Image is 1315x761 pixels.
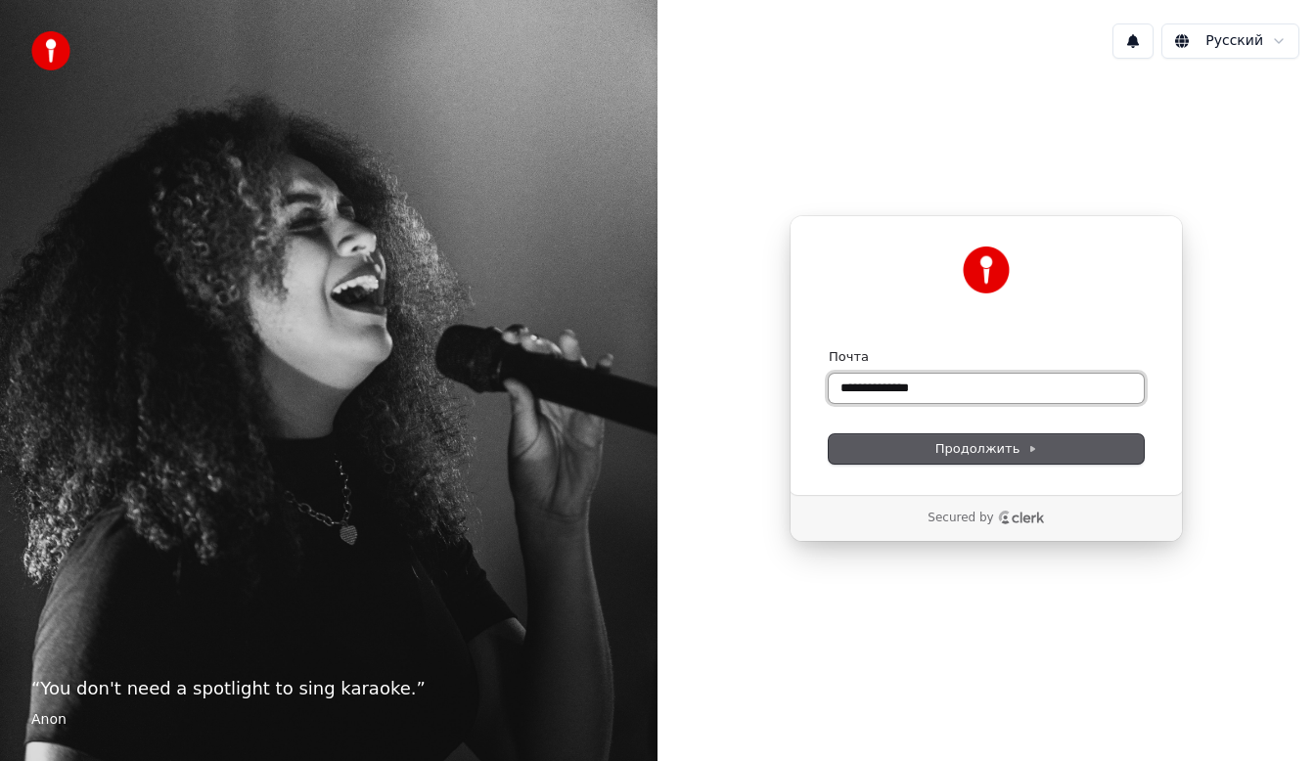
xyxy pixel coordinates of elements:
[31,675,626,702] p: “ You don't need a spotlight to sing karaoke. ”
[31,31,70,70] img: youka
[829,348,869,366] label: Почта
[31,710,626,730] footer: Anon
[963,246,1010,293] img: Youka
[829,434,1144,464] button: Продолжить
[928,511,993,526] p: Secured by
[998,511,1045,524] a: Clerk logo
[935,440,1038,458] span: Продолжить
